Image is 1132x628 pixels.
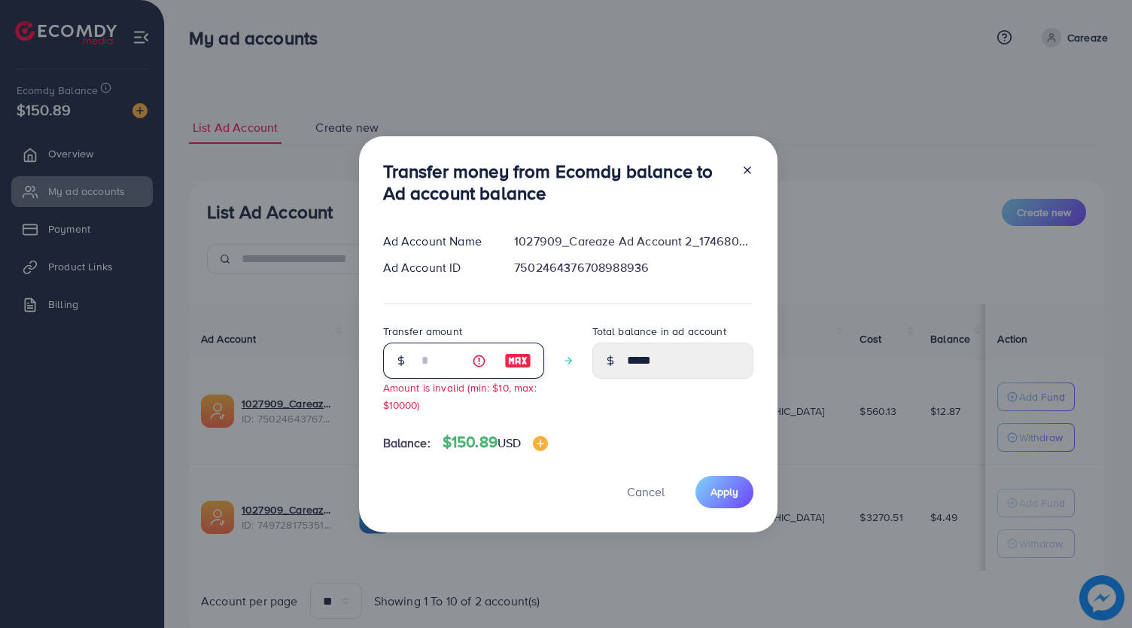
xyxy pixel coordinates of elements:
[627,483,665,500] span: Cancel
[711,484,738,499] span: Apply
[443,433,549,452] h4: $150.89
[383,160,729,204] h3: Transfer money from Ecomdy balance to Ad account balance
[502,233,765,250] div: 1027909_Careaze Ad Account 2_1746803855755
[383,324,462,339] label: Transfer amount
[504,352,531,370] img: image
[533,436,548,451] img: image
[592,324,726,339] label: Total balance in ad account
[608,476,683,508] button: Cancel
[498,434,521,451] span: USD
[371,233,503,250] div: Ad Account Name
[383,380,537,412] small: Amount is invalid (min: $10, max: $10000)
[695,476,753,508] button: Apply
[371,259,503,276] div: Ad Account ID
[383,434,431,452] span: Balance:
[502,259,765,276] div: 7502464376708988936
